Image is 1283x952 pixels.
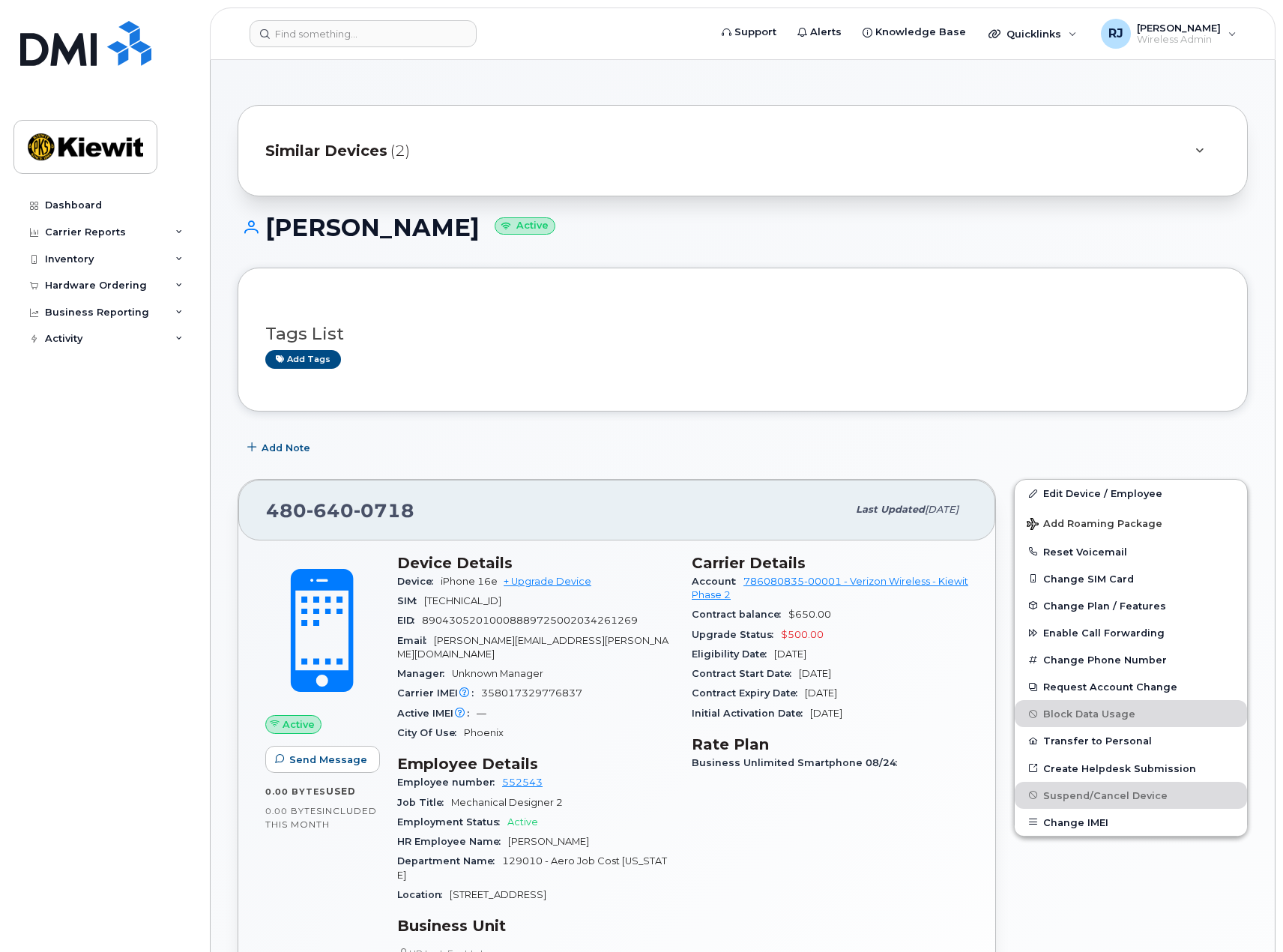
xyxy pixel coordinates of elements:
span: 0718 [354,499,414,522]
span: [DATE] [805,687,837,699]
h3: Device Details [397,554,674,572]
span: Active IMEI [397,708,477,719]
span: Upgrade Status [692,629,781,640]
span: Carrier IMEI [397,687,481,699]
span: Add Roaming Package [1027,518,1162,532]
span: Initial Activation Date [692,708,810,719]
a: Add tags [265,350,341,369]
span: $650.00 [788,609,831,620]
span: [STREET_ADDRESS] [450,889,546,900]
button: Change Plan / Features [1015,592,1247,619]
button: Request Account Change [1015,673,1247,700]
span: Location [397,889,450,900]
span: SIM [397,595,424,606]
span: Enable Call Forwarding [1043,627,1165,639]
span: HR Employee Name [397,836,508,847]
h3: Carrier Details [692,554,968,572]
iframe: Messenger Launcher [1218,887,1272,941]
small: Active [495,217,555,235]
span: [TECHNICAL_ID] [424,595,501,606]
span: $500.00 [781,629,824,640]
a: Edit Device / Employee [1015,480,1247,507]
a: 552543 [502,777,543,788]
span: Contract balance [692,609,788,620]
span: Manager [397,668,452,679]
span: [DATE] [925,504,959,515]
span: Eligibility Date [692,648,774,660]
span: Active [507,816,538,828]
button: Change IMEI [1015,809,1247,836]
span: Similar Devices [265,140,387,162]
span: Department Name [397,855,502,867]
span: [PERSON_NAME] [508,836,589,847]
button: Reset Voicemail [1015,538,1247,565]
span: Account [692,576,743,587]
button: Add Roaming Package [1015,507,1247,538]
a: 786080835-00001 - Verizon Wireless - Kiewit Phase 2 [692,576,968,600]
span: Employment Status [397,816,507,828]
span: 640 [307,499,354,522]
a: + Upgrade Device [504,576,591,587]
span: 358017329776837 [481,687,582,699]
span: Email [397,635,434,646]
span: EID [397,615,422,626]
span: Send Message [289,753,367,767]
span: Contract Expiry Date [692,687,805,699]
span: Employee number [397,777,502,788]
span: Phoenix [464,727,504,738]
span: Job Title [397,797,451,808]
span: used [326,786,356,797]
span: [DATE] [774,648,806,660]
span: Mechanical Designer 2 [451,797,563,808]
button: Change SIM Card [1015,565,1247,592]
span: Last updated [856,504,925,515]
button: Transfer to Personal [1015,727,1247,754]
span: [PERSON_NAME][EMAIL_ADDRESS][PERSON_NAME][DOMAIN_NAME] [397,635,668,660]
span: Unknown Manager [452,668,543,679]
span: [DATE] [799,668,831,679]
a: Create Helpdesk Submission [1015,755,1247,782]
h3: Tags List [265,325,1220,343]
span: City Of Use [397,727,464,738]
button: Enable Call Forwarding [1015,619,1247,646]
span: Business Unlimited Smartphone 08/24 [692,757,905,768]
button: Send Message [265,746,380,773]
span: 480 [266,499,414,522]
h3: Rate Plan [692,735,968,753]
h3: Business Unit [397,917,674,935]
span: 0.00 Bytes [265,786,326,797]
h3: Employee Details [397,755,674,773]
span: Add Note [262,441,310,455]
span: iPhone 16e [441,576,498,587]
button: Add Note [238,434,323,461]
button: Block Data Usage [1015,700,1247,727]
span: 129010 - Aero Job Cost [US_STATE] [397,855,667,880]
span: 89043052010008889725002034261269 [422,615,638,626]
span: Active [283,717,315,732]
span: Change Plan / Features [1043,600,1166,611]
span: 0.00 Bytes [265,806,322,816]
button: Change Phone Number [1015,646,1247,673]
span: Suspend/Cancel Device [1043,789,1168,801]
h1: [PERSON_NAME] [238,214,1248,241]
span: [DATE] [810,708,842,719]
span: Device [397,576,441,587]
span: Contract Start Date [692,668,799,679]
button: Suspend/Cancel Device [1015,782,1247,809]
span: included this month [265,805,377,830]
span: (2) [390,140,410,162]
span: — [477,708,486,719]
